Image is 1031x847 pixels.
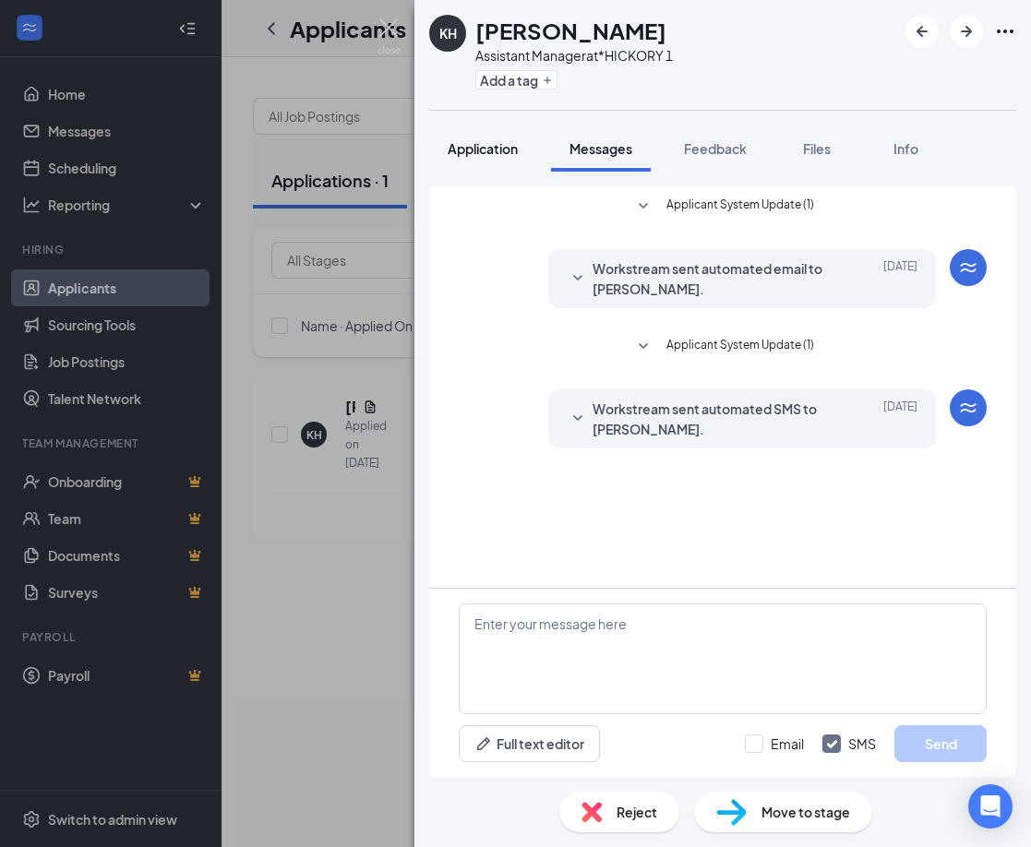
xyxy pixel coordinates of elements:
[567,268,589,290] svg: SmallChevronDown
[475,70,557,89] button: PlusAdd a tag
[632,336,814,358] button: SmallChevronDownApplicant System Update (1)
[593,258,834,299] span: Workstream sent automated email to [PERSON_NAME].
[666,336,814,358] span: Applicant System Update (1)
[567,408,589,430] svg: SmallChevronDown
[950,15,983,48] button: ArrowRight
[957,397,979,419] svg: WorkstreamLogo
[569,140,632,157] span: Messages
[684,140,747,157] span: Feedback
[439,24,457,42] div: KH
[761,802,850,822] span: Move to stage
[994,20,1016,42] svg: Ellipses
[666,196,814,218] span: Applicant System Update (1)
[957,256,979,279] svg: WorkstreamLogo
[905,15,939,48] button: ArrowLeftNew
[894,725,987,762] button: Send
[955,20,977,42] svg: ArrowRight
[459,725,600,762] button: Full text editorPen
[617,802,657,822] span: Reject
[542,75,553,86] svg: Plus
[632,336,654,358] svg: SmallChevronDown
[632,196,654,218] svg: SmallChevronDown
[632,196,814,218] button: SmallChevronDownApplicant System Update (1)
[883,258,917,299] span: [DATE]
[474,734,493,753] svg: Pen
[893,140,918,157] span: Info
[448,140,518,157] span: Application
[803,140,831,157] span: Files
[593,399,834,439] span: Workstream sent automated SMS to [PERSON_NAME].
[475,46,673,65] div: Assistant Manager at *HICKORY 1
[475,15,666,46] h1: [PERSON_NAME]
[968,784,1013,829] div: Open Intercom Messenger
[883,399,917,439] span: [DATE]
[911,20,933,42] svg: ArrowLeftNew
